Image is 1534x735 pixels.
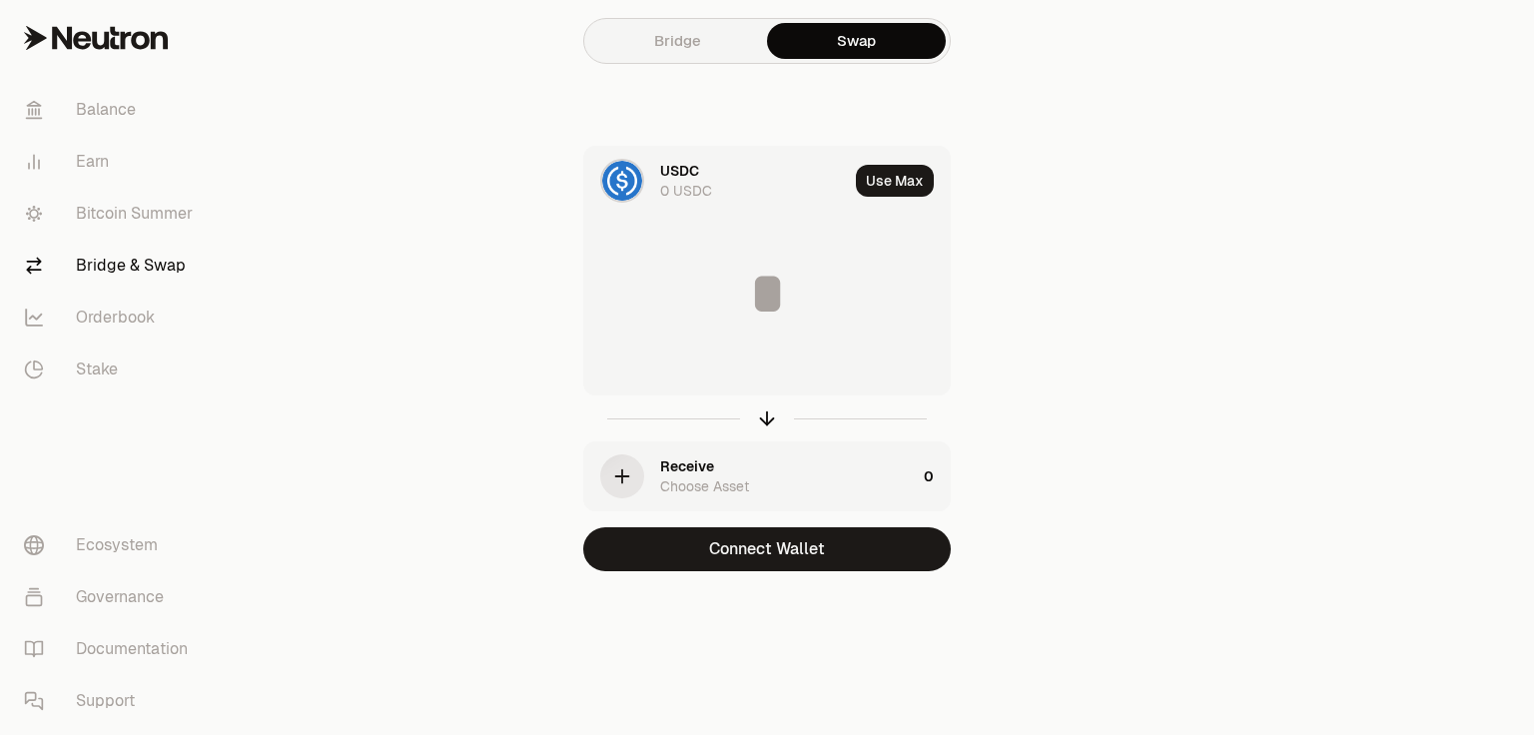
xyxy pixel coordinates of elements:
[8,675,216,727] a: Support
[588,23,767,59] a: Bridge
[660,456,714,476] div: Receive
[8,292,216,344] a: Orderbook
[660,161,699,181] div: USDC
[767,23,946,59] a: Swap
[660,476,749,496] div: Choose Asset
[8,571,216,623] a: Governance
[583,527,951,571] button: Connect Wallet
[8,240,216,292] a: Bridge & Swap
[602,161,642,201] img: USDC Logo
[924,442,950,510] div: 0
[660,181,712,201] div: 0 USDC
[584,442,950,510] button: ReceiveChoose Asset0
[8,188,216,240] a: Bitcoin Summer
[584,147,848,215] div: USDC LogoUSDC0 USDC
[8,136,216,188] a: Earn
[8,84,216,136] a: Balance
[584,442,916,510] div: ReceiveChoose Asset
[8,623,216,675] a: Documentation
[8,344,216,395] a: Stake
[8,519,216,571] a: Ecosystem
[856,165,934,197] button: Use Max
